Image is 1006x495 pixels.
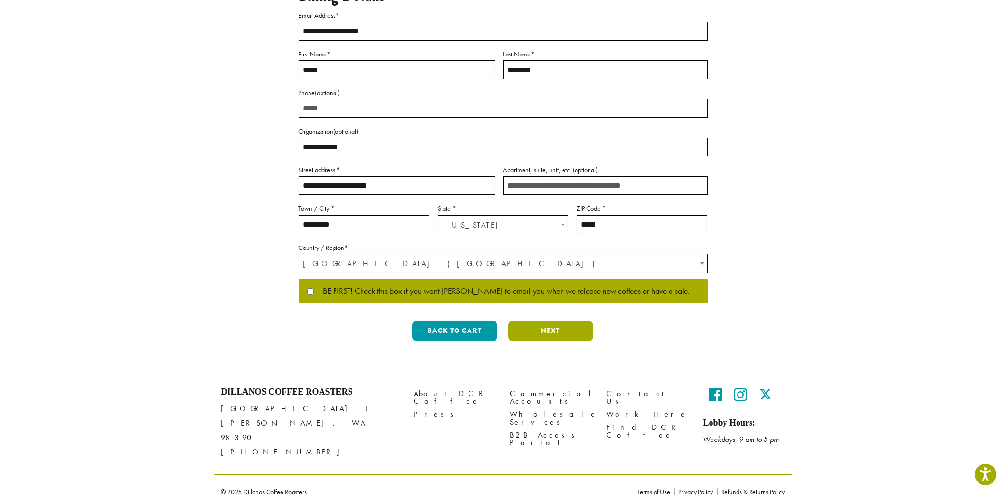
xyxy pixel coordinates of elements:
[221,488,623,495] p: © 2025 Dillanos Coffee Roasters.
[414,408,496,421] a: Press
[510,387,592,408] a: Commercial Accounts
[510,429,592,450] a: B2B Access Portal
[315,88,340,97] span: (optional)
[314,287,690,296] span: BE FIRST! Check this box if you want [PERSON_NAME] to email you when we release new coffees or ha...
[221,387,400,398] h4: Dillanos Coffee Roasters
[299,10,708,22] label: Email Address
[299,254,707,273] span: United States (US)
[577,203,707,215] label: ZIP Code
[607,408,689,421] a: Work Here
[607,421,689,442] a: Find DCR Coffee
[334,127,359,136] span: (optional)
[510,408,592,429] a: Wholesale Services
[438,203,568,215] label: State
[508,321,593,341] button: Next
[299,48,495,60] label: First Name
[299,203,429,215] label: Town / City
[221,401,400,459] p: [GEOGRAPHIC_DATA] E [PERSON_NAME], WA 98390 [PHONE_NUMBER]
[438,216,568,234] span: Washington
[703,434,779,444] em: Weekdays 9 am to 5 pm
[307,288,314,295] input: BE FIRST! Check this box if you want [PERSON_NAME] to email you when we release new coffees or ha...
[299,164,495,176] label: Street address
[412,321,497,341] button: Back to cart
[573,165,598,174] span: (optional)
[717,488,785,495] a: Refunds & Returns Policy
[299,254,708,273] span: Country / Region
[674,488,717,495] a: Privacy Policy
[503,164,708,176] label: Apartment, suite, unit, etc.
[299,125,708,137] label: Organization
[438,215,568,234] span: State
[414,387,496,408] a: About DCR Coffee
[638,488,674,495] a: Terms of Use
[703,418,785,428] h5: Lobby Hours:
[503,48,708,60] label: Last Name
[607,387,689,408] a: Contact Us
